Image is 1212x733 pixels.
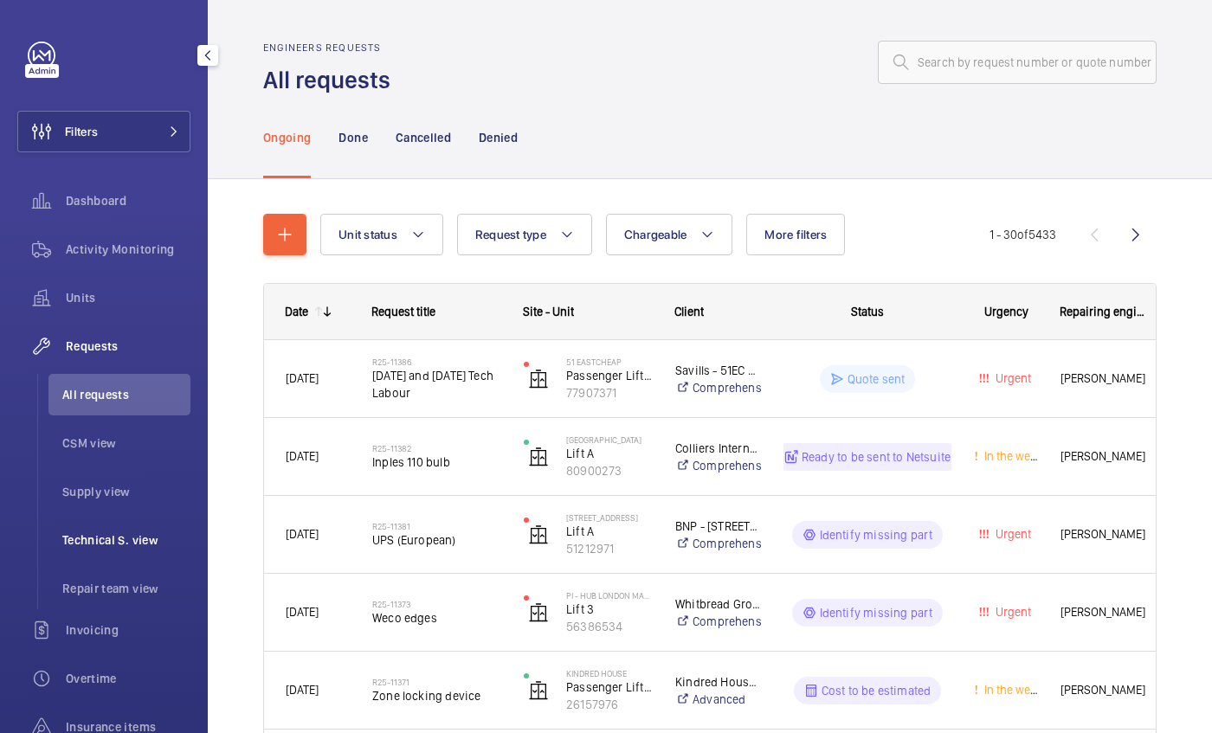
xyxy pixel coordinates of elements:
span: UPS (European) [372,531,501,549]
span: Repairing engineer [1060,305,1148,318]
span: [DATE] [286,683,319,697]
a: Comprehensive [675,457,761,474]
img: elevator.svg [528,447,549,467]
button: Request type [457,214,592,255]
p: Passenger Lift 2 [566,678,653,696]
span: [PERSON_NAME] [1060,524,1147,544]
p: Lift A [566,445,653,462]
a: Advanced [675,691,761,708]
p: Kindred House Ltd [675,673,761,691]
span: [DATE] [286,371,319,385]
p: BNP - [STREET_ADDRESS] [675,518,761,535]
p: Denied [479,129,518,146]
p: Lift A [566,523,653,540]
a: Comprehensive [675,613,761,630]
span: [PERSON_NAME] [1060,680,1147,700]
span: [DATE] and [DATE] Tech Labour [372,367,501,402]
span: All requests [62,386,190,403]
span: CSM view [62,434,190,452]
p: Cancelled [396,129,451,146]
p: 56386534 [566,618,653,635]
input: Search by request number or quote number [878,41,1157,84]
p: Passenger Lift 2 [566,367,653,384]
span: [DATE] [286,449,319,463]
span: [PERSON_NAME] [1060,369,1147,389]
p: Quote sent [848,370,906,388]
h2: R25-11382 [372,443,501,453]
span: Request type [475,228,546,241]
h2: R25-11381 [372,521,501,531]
img: elevator.svg [528,369,549,389]
span: Units [66,289,190,306]
button: Unit status [320,214,443,255]
span: Zone locking device [372,687,501,704]
h2: R25-11371 [372,677,501,687]
p: Colliers International [675,440,761,457]
p: Savills - 51EC Limited [675,362,761,379]
span: Site - Unit [523,305,574,318]
p: 26157976 [566,696,653,713]
p: Done [338,129,367,146]
img: elevator.svg [528,680,549,701]
span: Urgency [984,305,1028,318]
button: More filters [746,214,845,255]
img: elevator.svg [528,524,549,545]
span: Urgent [992,371,1031,385]
span: Inples 110 bulb [372,453,501,471]
button: Filters [17,111,190,152]
p: Identify missing part [820,526,933,543]
span: [DATE] [286,527,319,541]
span: 1 - 30 5433 [990,228,1056,241]
p: 51 Eastcheap [566,357,653,367]
h2: R25-11386 [372,357,501,367]
span: Client [674,305,704,318]
button: Chargeable [606,214,733,255]
span: Dashboard [66,192,190,209]
span: Urgent [992,527,1031,541]
span: Technical S. view [62,531,190,549]
p: [STREET_ADDRESS] [566,512,653,523]
span: In the week [981,683,1042,697]
a: Comprehensive [675,379,761,396]
span: Chargeable [624,228,687,241]
p: 77907371 [566,384,653,402]
span: Supply view [62,483,190,500]
a: Comprehensive [675,535,761,552]
span: Activity Monitoring [66,241,190,258]
p: 80900273 [566,462,653,479]
p: Kindred House [566,668,653,678]
p: Identify missing part [820,604,933,621]
span: Request title [371,305,435,318]
span: Filters [65,123,98,140]
div: Date [285,305,308,318]
span: Unit status [338,228,397,241]
p: [GEOGRAPHIC_DATA] [566,434,653,445]
span: [PERSON_NAME] [1060,447,1147,466]
span: In the week [981,449,1042,463]
p: 51212971 [566,540,653,557]
span: Invoicing [66,621,190,639]
span: Requests [66,338,190,355]
span: [PERSON_NAME] [1060,602,1147,622]
img: elevator.svg [528,602,549,623]
span: Urgent [992,605,1031,619]
span: Repair team view [62,580,190,597]
span: [DATE] [286,605,319,619]
p: Ongoing [263,129,311,146]
span: Weco edges [372,609,501,627]
h1: All requests [263,64,401,96]
span: of [1017,228,1028,241]
p: Lift 3 [566,601,653,618]
h2: R25-11373 [372,599,501,609]
p: Cost to be estimated [822,682,932,699]
span: Status [851,305,884,318]
p: PI - Hub London Marylebone [566,590,653,601]
span: Overtime [66,670,190,687]
p: Whitbread Group PLC [675,595,761,613]
span: More filters [764,228,827,241]
p: Ready to be sent to Netsuite [802,448,951,466]
h2: Engineers requests [263,42,401,54]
